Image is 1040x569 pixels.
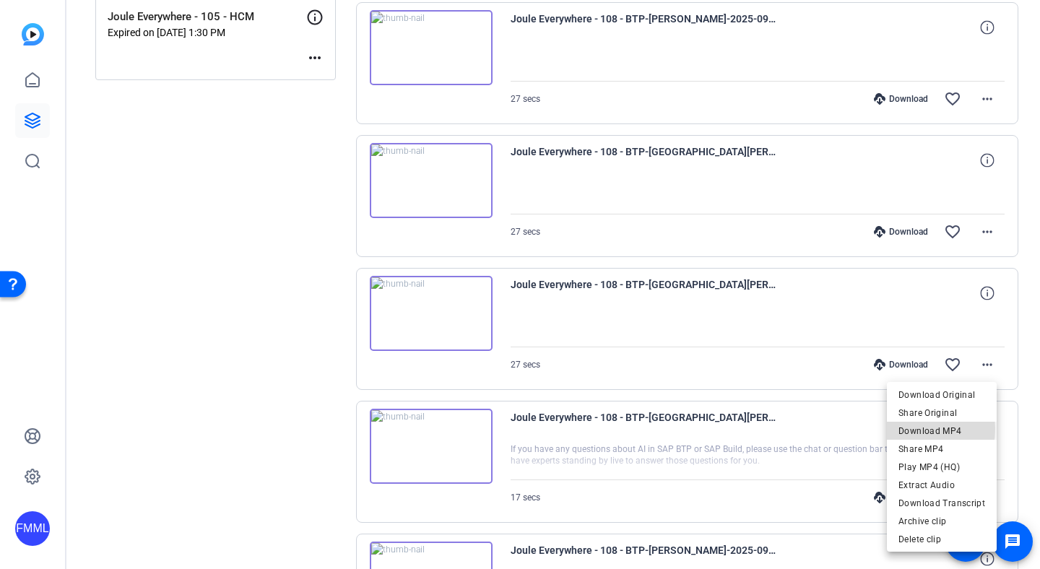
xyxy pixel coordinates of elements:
span: Extract Audio [898,476,985,493]
span: Download Transcript [898,494,985,511]
span: Download MP4 [898,422,985,439]
span: Share Original [898,404,985,421]
span: Archive clip [898,512,985,529]
span: Play MP4 (HQ) [898,458,985,475]
span: Share MP4 [898,440,985,457]
span: Download Original [898,386,985,403]
span: Delete clip [898,530,985,547]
